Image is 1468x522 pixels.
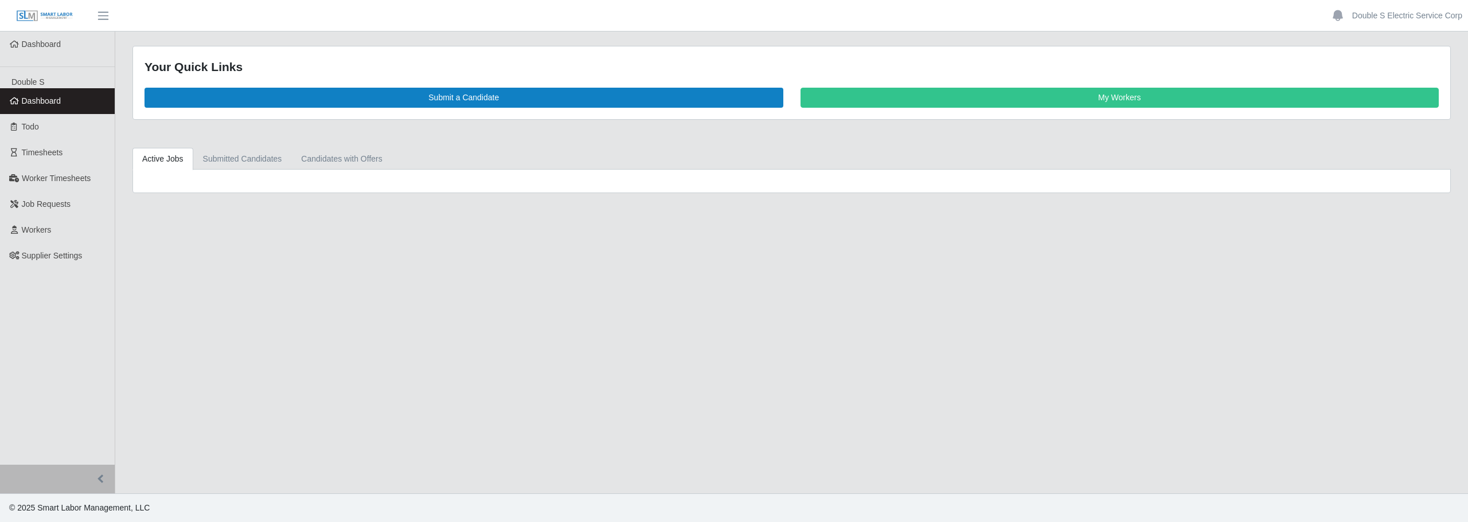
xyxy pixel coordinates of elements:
[22,148,63,157] span: Timesheets
[1352,10,1462,22] a: Double S Electric Service Corp
[132,148,193,170] a: Active Jobs
[193,148,292,170] a: Submitted Candidates
[22,251,83,260] span: Supplier Settings
[291,148,392,170] a: Candidates with Offers
[11,77,45,87] span: Double S
[801,88,1439,108] a: My Workers
[145,58,1439,76] div: Your Quick Links
[22,174,91,183] span: Worker Timesheets
[22,96,61,105] span: Dashboard
[22,40,61,49] span: Dashboard
[16,10,73,22] img: SLM Logo
[22,225,52,234] span: Workers
[9,503,150,512] span: © 2025 Smart Labor Management, LLC
[22,122,39,131] span: Todo
[22,199,71,209] span: Job Requests
[145,88,783,108] a: Submit a Candidate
